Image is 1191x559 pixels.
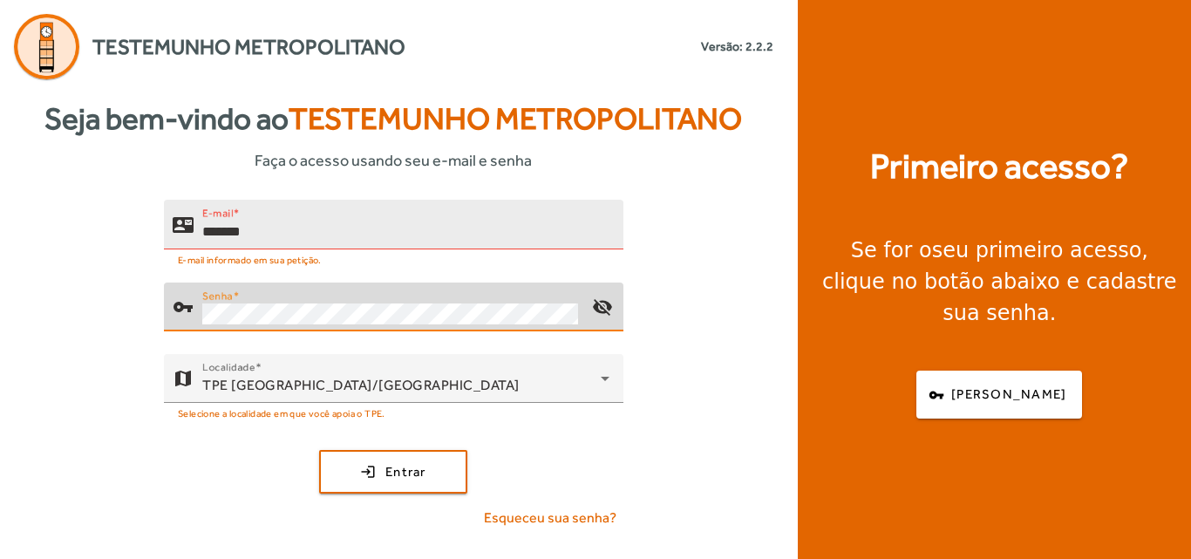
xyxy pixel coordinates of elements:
[92,31,405,63] span: Testemunho Metropolitano
[173,368,194,389] mat-icon: map
[202,377,520,393] span: TPE [GEOGRAPHIC_DATA]/[GEOGRAPHIC_DATA]
[819,235,1181,329] div: Se for o , clique no botão abaixo e cadastre sua senha.
[870,140,1128,193] strong: Primeiro acesso?
[289,101,742,136] span: Testemunho Metropolitano
[319,450,467,494] button: Entrar
[582,286,623,328] mat-icon: visibility_off
[173,215,194,235] mat-icon: contact_mail
[932,238,1142,262] strong: seu primeiro acesso
[202,361,255,373] mat-label: Localidade
[484,508,616,528] span: Esqueceu sua senha?
[44,96,742,142] strong: Seja bem-vindo ao
[255,148,532,172] span: Faça o acesso usando seu e-mail e senha
[173,297,194,317] mat-icon: vpn_key
[202,207,233,219] mat-label: E-mail
[202,290,233,302] mat-label: Senha
[178,249,322,269] mat-hint: E-mail informado em sua petição.
[14,14,79,79] img: Logo Agenda
[951,385,1066,405] span: [PERSON_NAME]
[916,371,1082,419] button: [PERSON_NAME]
[701,37,773,56] small: Versão: 2.2.2
[385,462,426,482] span: Entrar
[178,403,385,422] mat-hint: Selecione a localidade em que você apoia o TPE.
